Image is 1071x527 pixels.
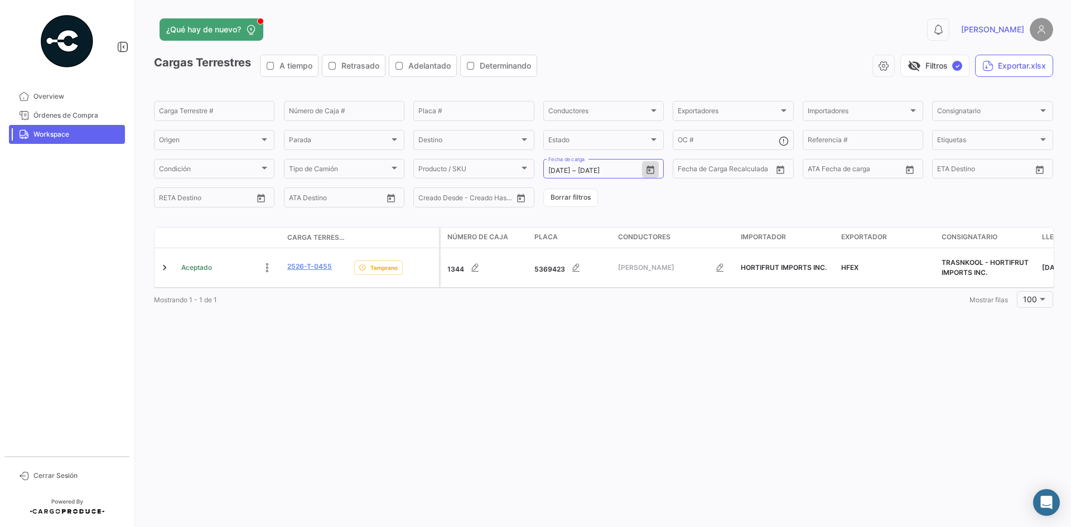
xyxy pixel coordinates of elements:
span: Temprano [370,263,398,272]
button: Adelantado [389,55,456,76]
span: HORTIFRUT IMPORTS INC. [741,263,827,272]
button: visibility_offFiltros✓ [900,55,969,77]
datatable-header-cell: Delay Status [350,233,439,242]
span: HFEX [841,263,858,272]
span: Determinando [480,60,531,71]
span: Exportador [841,232,887,242]
div: 5369423 [534,257,609,279]
span: Mostrar filas [969,296,1008,304]
button: Determinando [461,55,537,76]
a: Expand/Collapse Row [159,262,170,273]
span: [PERSON_NAME] [961,24,1024,35]
button: Open calendar [901,161,918,178]
span: ¿Qué hay de nuevo? [166,24,241,35]
input: Creado Desde [418,195,460,203]
button: Open calendar [642,161,659,178]
datatable-header-cell: Placa [530,228,614,248]
input: Desde [937,167,957,175]
span: Parada [289,138,389,146]
span: Overview [33,91,120,101]
input: Hasta [965,167,1010,175]
div: 1344 [447,257,525,279]
input: Desde [678,167,698,175]
span: Destino [418,138,519,146]
span: – [572,167,576,175]
input: Hasta [187,195,231,203]
button: A tiempo [260,55,318,76]
span: A tiempo [279,60,312,71]
span: Cerrar Sesión [33,471,120,481]
a: 2526-T-0455 [287,262,332,272]
datatable-header-cell: Consignatario [937,228,1038,248]
span: Adelantado [408,60,451,71]
button: Open calendar [383,190,399,206]
span: Número de Caja [447,232,508,242]
span: Tipo de Camión [289,167,389,175]
input: Desde [159,195,179,203]
span: Estado [548,138,649,146]
input: Hasta [578,167,623,175]
datatable-header-cell: Exportador [837,228,937,248]
span: Condición [159,167,259,175]
button: Exportar.xlsx [975,55,1053,77]
span: Importadores [808,109,908,117]
span: Placa [534,232,558,242]
span: Importador [741,232,786,242]
span: Aceptado [181,263,212,273]
input: Hasta [706,167,750,175]
button: Open calendar [772,161,789,178]
span: Órdenes de Compra [33,110,120,120]
input: Creado Hasta [467,195,512,203]
a: Órdenes de Compra [9,106,125,125]
button: Open calendar [1031,161,1048,178]
span: 100 [1023,294,1037,304]
datatable-header-cell: Número de Caja [441,228,530,248]
span: Retrasado [341,60,379,71]
a: Overview [9,87,125,106]
datatable-header-cell: Importador [736,228,837,248]
button: ¿Qué hay de nuevo? [160,18,263,41]
input: ATA Desde [808,167,842,175]
span: Conductores [548,109,649,117]
input: ATA Desde [289,195,323,203]
a: Workspace [9,125,125,144]
img: powered-by.png [39,13,95,69]
span: Origen [159,138,259,146]
input: ATA Hasta [331,195,375,203]
h3: Cargas Terrestres [154,55,541,77]
datatable-header-cell: Carga Terrestre # [283,228,350,247]
button: Retrasado [322,55,385,76]
span: Consignatario [937,109,1038,117]
span: [PERSON_NAME] [618,263,709,273]
datatable-header-cell: Estado [177,233,283,242]
div: Abrir Intercom Messenger [1033,489,1060,516]
button: Borrar filtros [543,188,598,207]
span: visibility_off [908,59,921,72]
span: TRASNKOOL - HORTIFRUT IMPORTS INC. [942,258,1029,277]
datatable-header-cell: Conductores [614,228,736,248]
span: Exportadores [678,109,778,117]
span: Mostrando 1 - 1 de 1 [154,296,217,304]
span: ✓ [952,61,962,71]
button: Open calendar [513,190,529,206]
span: Conductores [618,232,670,242]
span: Consignatario [942,232,997,242]
span: Workspace [33,129,120,139]
span: Carga Terrestre # [287,233,345,243]
input: Desde [548,167,570,175]
input: ATA Hasta [850,167,894,175]
img: placeholder-user.png [1030,18,1053,41]
button: Open calendar [253,190,269,206]
span: Etiquetas [937,138,1038,146]
span: Producto / SKU [418,167,519,175]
